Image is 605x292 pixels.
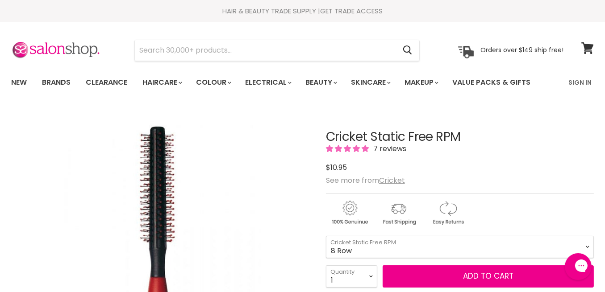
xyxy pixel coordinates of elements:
[4,70,550,95] ul: Main menu
[379,175,405,185] a: Cricket
[326,130,594,144] h1: Cricket Static Free RPM
[446,73,537,92] a: Value Packs & Gifts
[238,73,297,92] a: Electrical
[135,40,396,61] input: Search
[79,73,134,92] a: Clearance
[136,73,188,92] a: Haircare
[326,265,377,288] select: Quantity
[326,162,347,173] span: $10.95
[134,40,420,61] form: Product
[4,73,33,92] a: New
[35,73,77,92] a: Brands
[375,199,422,226] img: shipping.gif
[383,265,594,288] button: Add to cart
[326,144,371,154] span: 5.00 stars
[344,73,396,92] a: Skincare
[320,6,383,16] a: GET TRADE ACCESS
[326,199,373,226] img: genuine.gif
[299,73,342,92] a: Beauty
[480,46,563,54] p: Orders over $149 ship free!
[463,271,513,281] span: Add to cart
[560,250,596,283] iframe: Gorgias live chat messenger
[396,40,419,61] button: Search
[371,144,406,154] span: 7 reviews
[398,73,444,92] a: Makeup
[189,73,237,92] a: Colour
[424,199,471,226] img: returns.gif
[563,73,597,92] a: Sign In
[326,175,405,185] span: See more from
